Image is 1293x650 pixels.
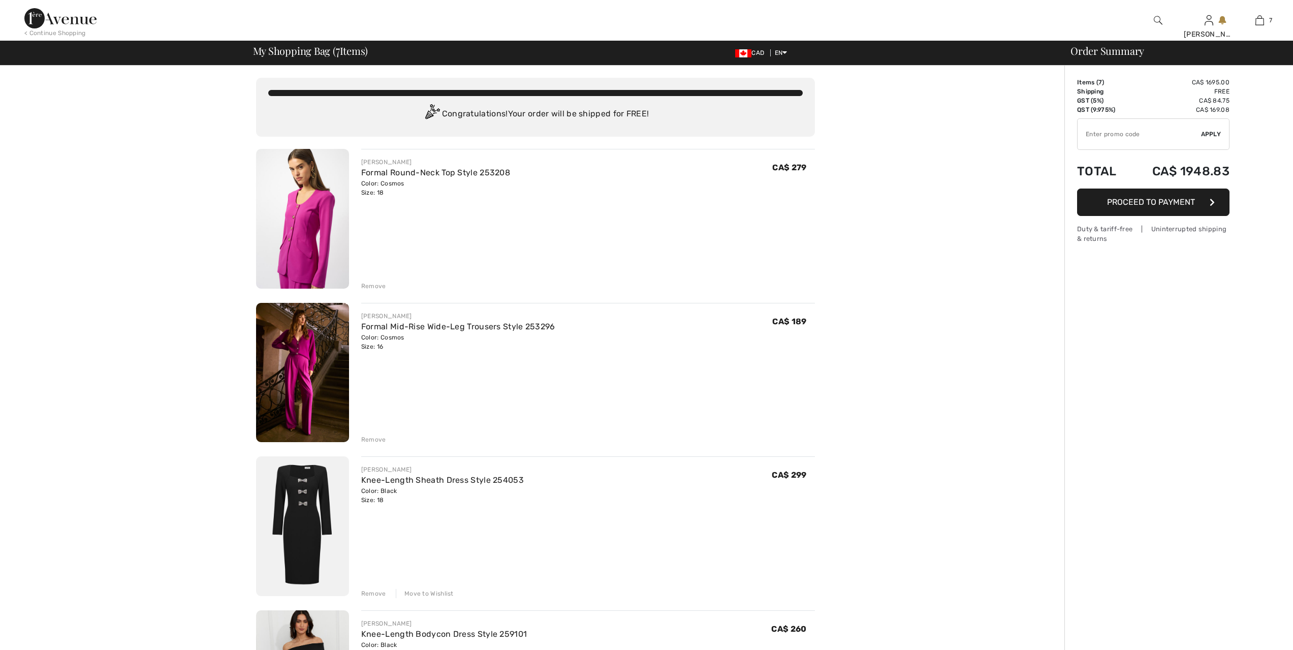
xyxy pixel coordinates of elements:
a: Knee-Length Sheath Dress Style 254053 [361,475,524,485]
div: < Continue Shopping [24,28,86,38]
img: Congratulation2.svg [422,104,442,125]
img: Knee-Length Sheath Dress Style 254053 [256,456,349,596]
span: CAD [735,49,768,56]
div: Remove [361,589,386,598]
div: Duty & tariff-free | Uninterrupted shipping & returns [1077,224,1229,243]
span: CA$ 260 [771,624,806,634]
span: 7 [1098,79,1102,86]
button: Proceed to Payment [1077,189,1229,216]
div: Move to Wishlist [396,589,454,598]
input: Promo code [1078,119,1201,149]
a: Formal Mid-Rise Wide-Leg Trousers Style 253296 [361,322,555,331]
div: [PERSON_NAME] [361,465,524,474]
td: Free [1128,87,1229,96]
span: CA$ 299 [772,470,806,480]
img: Canadian Dollar [735,49,751,57]
td: CA$ 1695.00 [1128,78,1229,87]
td: Total [1077,154,1128,189]
img: My Info [1205,14,1213,26]
span: CA$ 279 [772,163,806,172]
div: [PERSON_NAME] [361,312,555,321]
td: CA$ 84.75 [1128,96,1229,105]
span: 7 [1269,16,1272,25]
td: CA$ 169.08 [1128,105,1229,114]
div: Color: Black Size: 18 [361,486,524,505]
a: Sign In [1205,15,1213,25]
span: CA$ 189 [772,317,806,326]
img: search the website [1154,14,1162,26]
td: GST (5%) [1077,96,1128,105]
a: Knee-Length Bodycon Dress Style 259101 [361,629,527,639]
a: Formal Round-Neck Top Style 253208 [361,168,510,177]
div: Color: Cosmos Size: 18 [361,179,510,197]
div: Remove [361,435,386,444]
div: [PERSON_NAME] [1184,29,1234,40]
img: Formal Round-Neck Top Style 253208 [256,149,349,289]
td: Shipping [1077,87,1128,96]
a: 7 [1235,14,1284,26]
div: Remove [361,282,386,291]
span: EN [775,49,787,56]
td: CA$ 1948.83 [1128,154,1229,189]
span: Proceed to Payment [1107,197,1195,207]
div: Color: Cosmos Size: 16 [361,333,555,351]
img: My Bag [1255,14,1264,26]
span: 7 [336,43,340,56]
td: QST (9.975%) [1077,105,1128,114]
img: Formal Mid-Rise Wide-Leg Trousers Style 253296 [256,303,349,443]
img: 1ère Avenue [24,8,97,28]
span: Apply [1201,130,1221,139]
div: Congratulations! Your order will be shipped for FREE! [268,104,803,125]
span: My Shopping Bag ( Items) [253,46,368,56]
td: Items ( ) [1077,78,1128,87]
div: Order Summary [1058,46,1287,56]
div: [PERSON_NAME] [361,158,510,167]
div: [PERSON_NAME] [361,619,527,628]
